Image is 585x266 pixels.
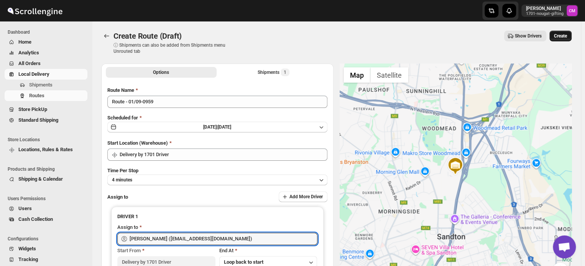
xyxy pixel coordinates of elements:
[5,58,87,69] button: All Orders
[218,124,231,130] span: [DATE]
[218,67,329,78] button: Selected Shipments
[18,106,47,112] span: Store PickUp
[18,256,38,262] span: Tracking
[101,31,112,41] button: Routes
[504,31,546,41] button: Show Drivers
[106,67,217,78] button: All Route Options
[117,248,141,253] span: Start From
[107,175,327,185] button: 4 minutes
[5,37,87,47] button: Home
[289,194,323,200] span: Add More Driver
[18,246,36,251] span: Widgets
[18,60,41,66] span: All Orders
[107,194,128,200] span: Assign to
[113,31,182,41] span: Create Route (Draft)
[117,224,138,231] div: Assign to
[5,90,87,101] button: Routes
[219,247,317,255] div: End At
[18,71,49,77] span: Local Delivery
[258,69,289,76] div: Shipments
[343,67,370,83] button: Show street map
[553,235,576,258] a: Open chat
[5,174,87,184] button: Shipping & Calendar
[130,233,317,245] input: Search assignee
[203,124,218,130] span: [DATE] |
[5,80,87,90] button: Shipments
[18,216,53,222] span: Cash Collection
[526,11,564,16] p: 1701-nougat-gifting
[370,67,408,83] button: Show satellite imagery
[107,122,327,132] button: [DATE]|[DATE]
[8,137,88,143] span: Store Locations
[5,203,87,214] button: Users
[554,33,567,39] span: Create
[113,42,234,54] p: ⓘ Shipments can also be added from Shipments menu Unrouted tab
[5,243,87,254] button: Widgets
[18,147,73,152] span: Locations, Rules & Rates
[107,115,138,121] span: Scheduled for
[224,259,263,265] span: Loop back to start
[5,254,87,265] button: Tracking
[18,50,39,55] span: Analytics
[279,191,327,202] button: Add More Driver
[526,5,564,11] p: [PERSON_NAME]
[5,214,87,225] button: Cash Collection
[567,5,577,16] span: Cleo Moyo
[107,168,138,173] span: Time Per Stop
[117,213,317,220] h3: DRIVER 1
[18,206,32,211] span: Users
[107,140,168,146] span: Start Location (Warehouse)
[18,176,63,182] span: Shipping & Calendar
[18,39,31,45] span: Home
[29,82,53,88] span: Shipments
[8,166,88,172] span: Products and Shipping
[8,236,88,242] span: Configurations
[549,31,572,41] button: Create
[120,149,327,161] input: Search location
[29,93,44,98] span: Routes
[8,196,88,202] span: Users Permissions
[112,177,132,183] span: 4 minutes
[107,96,327,108] input: Eg: Bengaluru Route
[153,69,169,75] span: Options
[8,29,88,35] span: Dashboard
[18,117,58,123] span: Standard Shipping
[107,87,134,93] span: Route Name
[569,8,575,13] text: CM
[515,33,542,39] span: Show Drivers
[521,5,578,17] button: User menu
[5,47,87,58] button: Analytics
[284,69,286,75] span: 1
[5,144,87,155] button: Locations, Rules & Rates
[6,1,64,20] img: ScrollEngine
